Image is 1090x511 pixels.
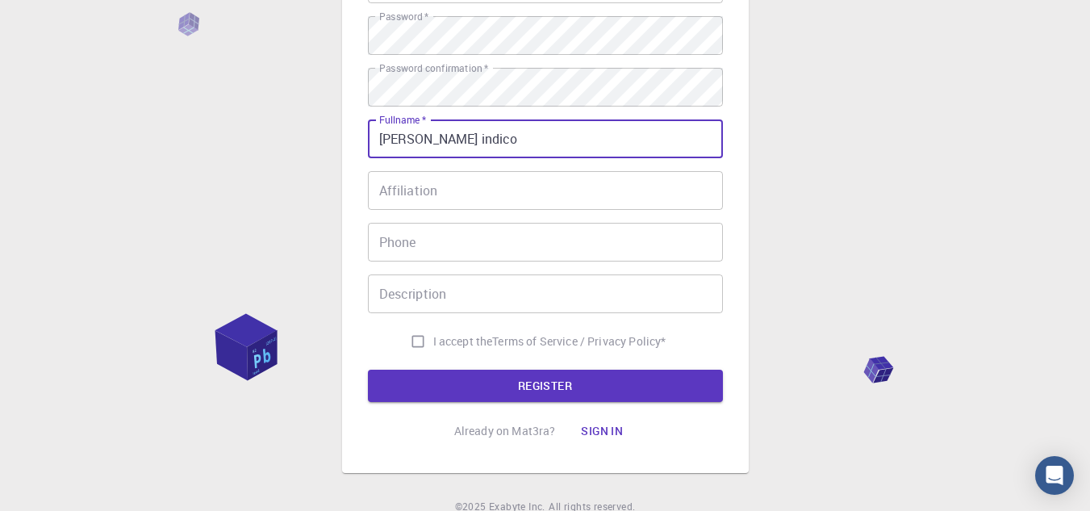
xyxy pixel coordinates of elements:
[492,333,666,350] a: Terms of Service / Privacy Policy*
[1035,456,1074,495] div: Open Intercom Messenger
[379,113,426,127] label: Fullname
[379,10,428,23] label: Password
[454,423,556,439] p: Already on Mat3ra?
[568,415,636,447] button: Sign in
[379,61,488,75] label: Password confirmation
[433,333,493,350] span: I accept the
[368,370,723,402] button: REGISTER
[492,333,666,350] p: Terms of Service / Privacy Policy *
